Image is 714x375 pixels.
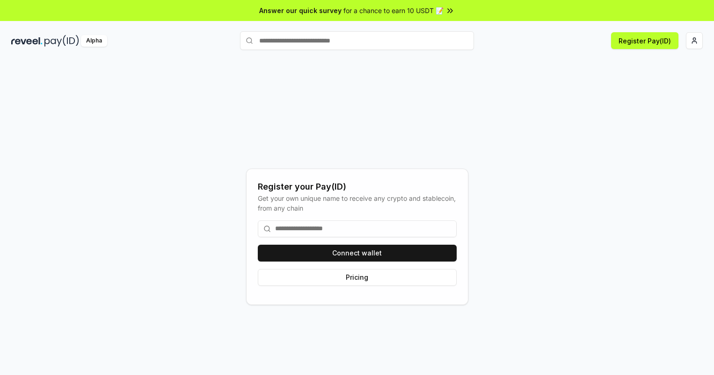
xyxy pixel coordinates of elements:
button: Connect wallet [258,245,457,262]
span: for a chance to earn 10 USDT 📝 [343,6,444,15]
div: Get your own unique name to receive any crypto and stablecoin, from any chain [258,193,457,213]
button: Register Pay(ID) [611,32,678,49]
div: Alpha [81,35,107,47]
button: Pricing [258,269,457,286]
span: Answer our quick survey [259,6,342,15]
img: reveel_dark [11,35,43,47]
img: pay_id [44,35,79,47]
div: Register your Pay(ID) [258,180,457,193]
